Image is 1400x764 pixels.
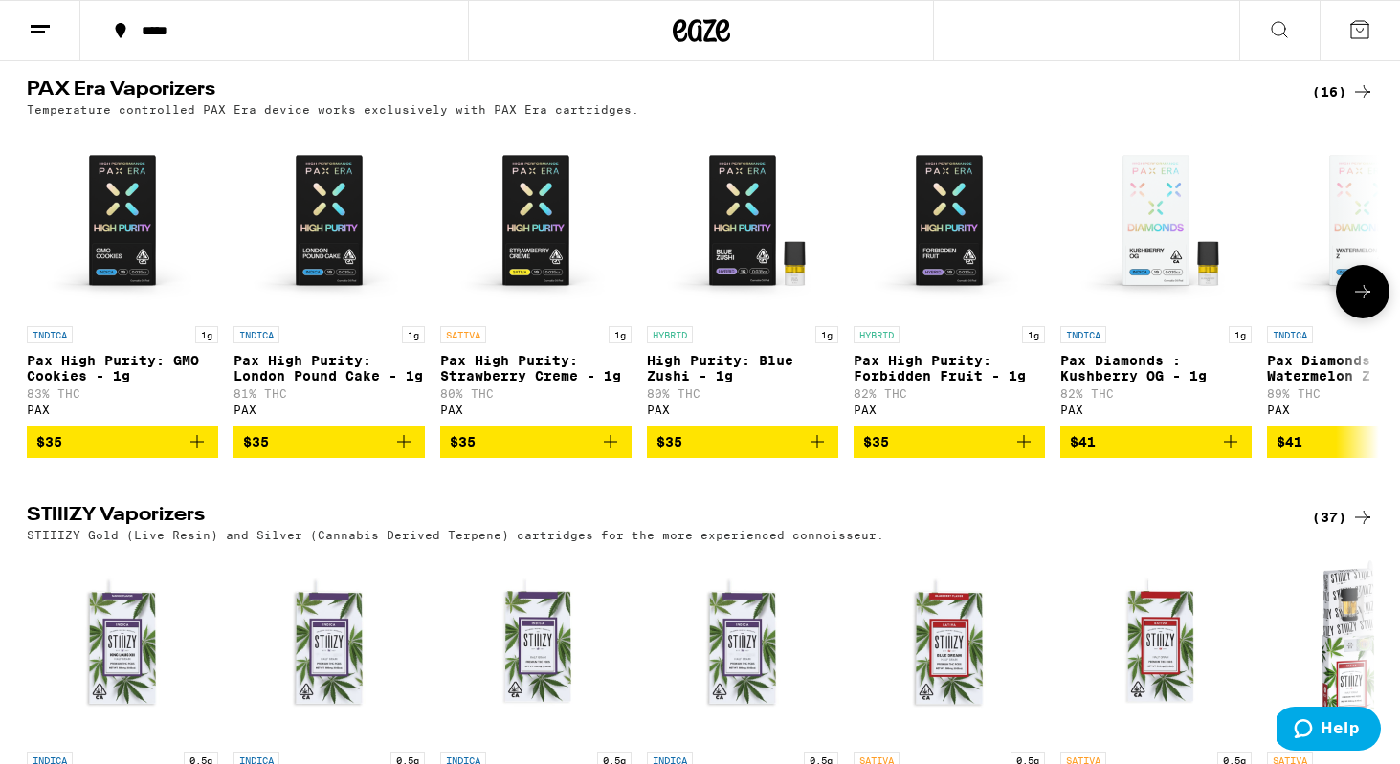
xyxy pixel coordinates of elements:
[440,404,632,416] div: PAX
[27,125,218,426] a: Open page for Pax High Purity: GMO Cookies - 1g from PAX
[27,80,1280,103] h2: PAX Era Vaporizers
[647,326,693,343] p: HYBRID
[27,529,884,541] p: STIIIZY Gold (Live Resin) and Silver (Cannabis Derived Terpene) cartridges for the more experienc...
[1060,125,1252,317] img: PAX - Pax Diamonds : Kushberry OG - 1g
[440,551,632,742] img: STIIIZY - OG - Watermelon Z - 0.5g
[233,551,425,742] img: STIIIZY - OG - Purple Punch - 0.5g
[402,326,425,343] p: 1g
[27,426,218,458] button: Add to bag
[440,125,632,317] img: PAX - Pax High Purity: Strawberry Creme - 1g
[647,551,838,742] img: STIIIZY - OG - White Raspberry - 0.5g
[854,551,1045,742] img: STIIIZY - OG - Blue Dream - 0.5g
[27,103,639,116] p: Temperature controlled PAX Era device works exclusively with PAX Era cartridges.
[1022,326,1045,343] p: 1g
[440,426,632,458] button: Add to bag
[27,506,1280,529] h2: STIIIZY Vaporizers
[27,125,218,317] img: PAX - Pax High Purity: GMO Cookies - 1g
[647,125,838,426] a: Open page for High Purity: Blue Zushi - 1g from PAX
[233,326,279,343] p: INDICA
[233,404,425,416] div: PAX
[440,353,632,383] p: Pax High Purity: Strawberry Creme - 1g
[854,326,900,343] p: HYBRID
[27,551,218,742] img: STIIIZY - OG - King Louis XIII - 0.5g
[815,326,838,343] p: 1g
[1060,404,1252,416] div: PAX
[1060,426,1252,458] button: Add to bag
[1277,434,1302,449] span: $41
[647,125,838,317] img: PAX - High Purity: Blue Zushi - 1g
[1060,125,1252,426] a: Open page for Pax Diamonds : Kushberry OG - 1g from PAX
[854,125,1045,426] a: Open page for Pax High Purity: Forbidden Fruit - 1g from PAX
[36,434,62,449] span: $35
[1267,326,1313,343] p: INDICA
[27,326,73,343] p: INDICA
[863,434,889,449] span: $35
[647,353,838,383] p: High Purity: Blue Zushi - 1g
[450,434,476,449] span: $35
[233,353,425,383] p: Pax High Purity: London Pound Cake - 1g
[27,404,218,416] div: PAX
[1060,387,1252,400] p: 82% THC
[854,404,1045,416] div: PAX
[1312,506,1374,529] a: (37)
[647,404,838,416] div: PAX
[1070,434,1096,449] span: $41
[854,125,1045,317] img: PAX - Pax High Purity: Forbidden Fruit - 1g
[854,387,1045,400] p: 82% THC
[233,426,425,458] button: Add to bag
[1060,551,1252,742] img: STIIIZY - OG - Orange Sunset - 0.5g
[1277,707,1381,754] iframe: Opens a widget where you can find more information
[440,326,486,343] p: SATIVA
[243,434,269,449] span: $35
[647,426,838,458] button: Add to bag
[1060,353,1252,383] p: Pax Diamonds : Kushberry OG - 1g
[27,387,218,400] p: 83% THC
[854,353,1045,383] p: Pax High Purity: Forbidden Fruit - 1g
[1060,326,1106,343] p: INDICA
[440,125,632,426] a: Open page for Pax High Purity: Strawberry Creme - 1g from PAX
[854,426,1045,458] button: Add to bag
[647,387,838,400] p: 80% THC
[1312,80,1374,103] a: (16)
[656,434,682,449] span: $35
[233,125,425,317] img: PAX - Pax High Purity: London Pound Cake - 1g
[195,326,218,343] p: 1g
[1229,326,1252,343] p: 1g
[609,326,632,343] p: 1g
[233,125,425,426] a: Open page for Pax High Purity: London Pound Cake - 1g from PAX
[27,353,218,383] p: Pax High Purity: GMO Cookies - 1g
[233,387,425,400] p: 81% THC
[440,387,632,400] p: 80% THC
